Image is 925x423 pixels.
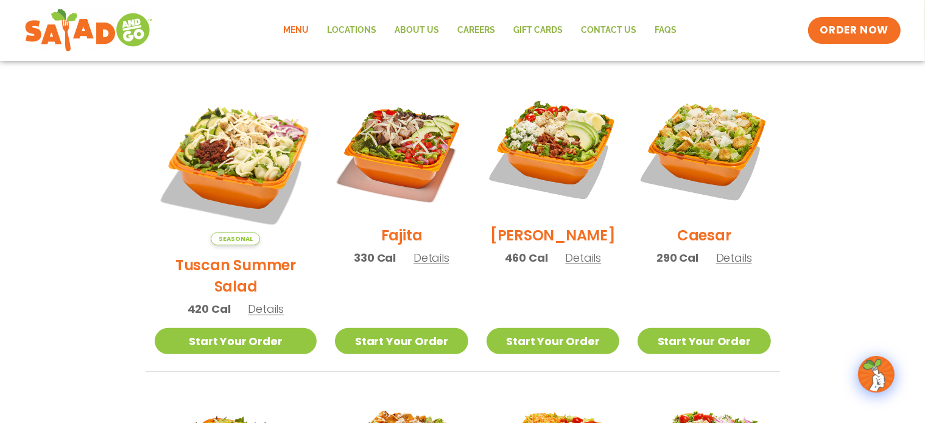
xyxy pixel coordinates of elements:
nav: Menu [275,16,686,44]
h2: Caesar [677,225,731,246]
span: 330 Cal [354,250,396,266]
span: Details [413,250,449,265]
a: Menu [275,16,318,44]
h2: [PERSON_NAME] [490,225,616,246]
img: Product photo for Fajita Salad [335,83,468,215]
a: Start Your Order [335,328,468,354]
a: Start Your Order [155,328,317,354]
img: new-SAG-logo-768×292 [24,6,153,55]
span: Details [565,250,601,265]
a: Start Your Order [487,328,619,354]
span: Details [716,250,752,265]
a: Locations [318,16,386,44]
img: wpChatIcon [859,357,893,391]
span: 290 Cal [656,250,698,266]
h2: Tuscan Summer Salad [155,254,317,297]
span: 420 Cal [188,301,231,317]
a: FAQs [646,16,686,44]
img: Product photo for Caesar Salad [638,83,770,215]
a: Careers [449,16,505,44]
img: Product photo for Cobb Salad [487,83,619,215]
span: 460 Cal [505,250,548,266]
span: ORDER NOW [820,23,888,38]
h2: Fajita [381,225,423,246]
a: About Us [386,16,449,44]
a: ORDER NOW [808,17,901,44]
span: Seasonal [211,232,260,245]
a: Start Your Order [638,328,770,354]
a: GIFT CARDS [505,16,572,44]
span: Details [248,301,284,316]
a: Contact Us [572,16,646,44]
img: Product photo for Tuscan Summer Salad [155,83,317,245]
